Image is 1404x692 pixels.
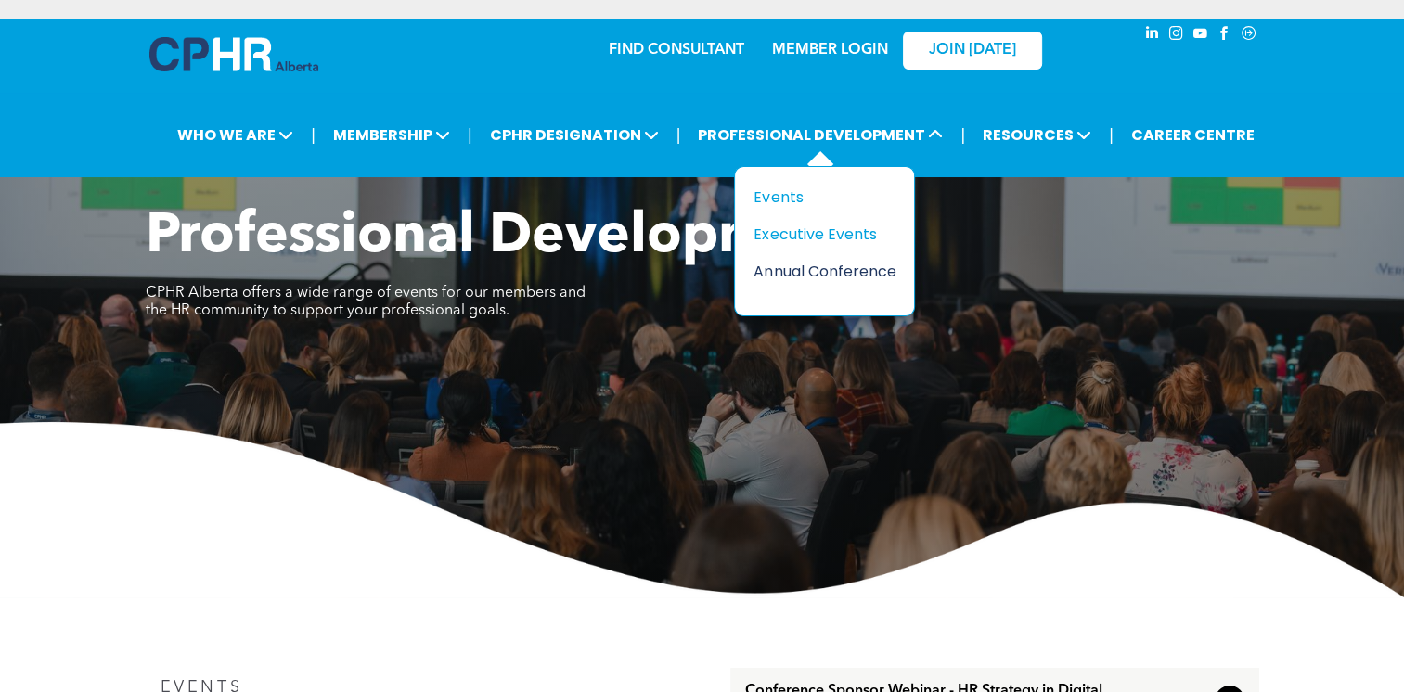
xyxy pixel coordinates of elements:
[146,286,586,318] span: CPHR Alberta offers a wide range of events for our members and the HR community to support your p...
[929,42,1016,59] span: JOIN [DATE]
[149,37,318,71] img: A blue and white logo for cp alberta
[1239,23,1259,48] a: Social network
[1166,23,1187,48] a: instagram
[1142,23,1163,48] a: linkedin
[172,118,299,152] span: WHO WE ARE
[468,116,472,154] li: |
[1215,23,1235,48] a: facebook
[328,118,456,152] span: MEMBERSHIP
[977,118,1097,152] span: RESOURCES
[960,116,965,154] li: |
[484,118,664,152] span: CPHR DESIGNATION
[754,260,882,283] div: Annual Conference
[1109,116,1114,154] li: |
[692,118,948,152] span: PROFESSIONAL DEVELOPMENT
[754,186,895,209] a: Events
[903,32,1042,70] a: JOIN [DATE]
[1126,118,1260,152] a: CAREER CENTRE
[754,186,882,209] div: Events
[754,223,882,246] div: Executive Events
[311,116,316,154] li: |
[772,43,888,58] a: MEMBER LOGIN
[754,223,895,246] a: Executive Events
[676,116,681,154] li: |
[754,260,895,283] a: Annual Conference
[1191,23,1211,48] a: youtube
[609,43,744,58] a: FIND CONSULTANT
[146,210,857,265] span: Professional Development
